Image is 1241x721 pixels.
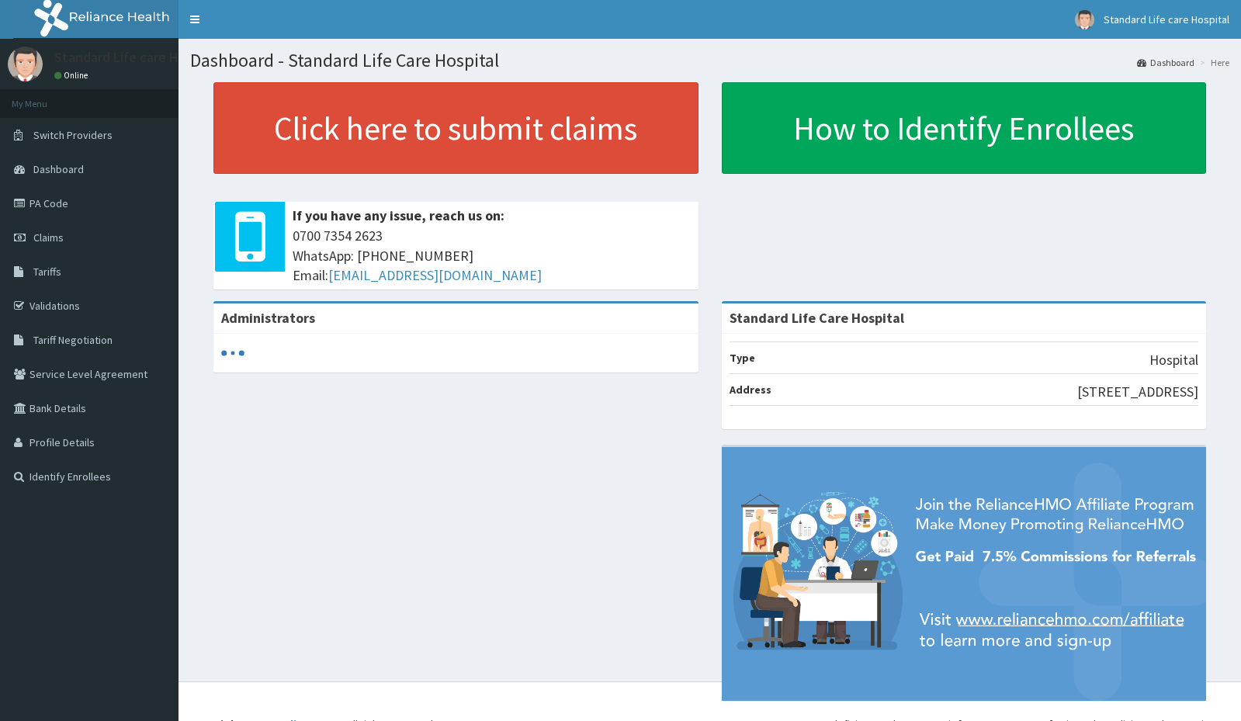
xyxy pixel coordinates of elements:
a: Dashboard [1137,56,1194,69]
li: Here [1196,56,1229,69]
h1: Dashboard - Standard Life Care Hospital [190,50,1229,71]
img: provider-team-banner.png [722,447,1207,701]
span: Switch Providers [33,128,113,142]
svg: audio-loading [221,341,244,365]
b: Address [730,383,771,397]
b: Administrators [221,309,315,327]
a: [EMAIL_ADDRESS][DOMAIN_NAME] [328,266,542,284]
span: Tariffs [33,265,61,279]
strong: Standard Life Care Hospital [730,309,904,327]
span: Tariff Negotiation [33,333,113,347]
a: How to Identify Enrollees [722,82,1207,174]
img: User Image [8,47,43,81]
b: Type [730,351,755,365]
a: Click here to submit claims [213,82,698,174]
span: Dashboard [33,162,84,176]
p: Standard Life care Hospital [54,50,220,64]
a: Online [54,70,92,81]
span: Standard Life care Hospital [1104,12,1229,26]
span: Claims [33,231,64,244]
span: 0700 7354 2623 WhatsApp: [PHONE_NUMBER] Email: [293,226,691,286]
p: Hospital [1149,350,1198,370]
img: User Image [1075,10,1094,29]
p: [STREET_ADDRESS] [1077,382,1198,402]
b: If you have any issue, reach us on: [293,206,504,224]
